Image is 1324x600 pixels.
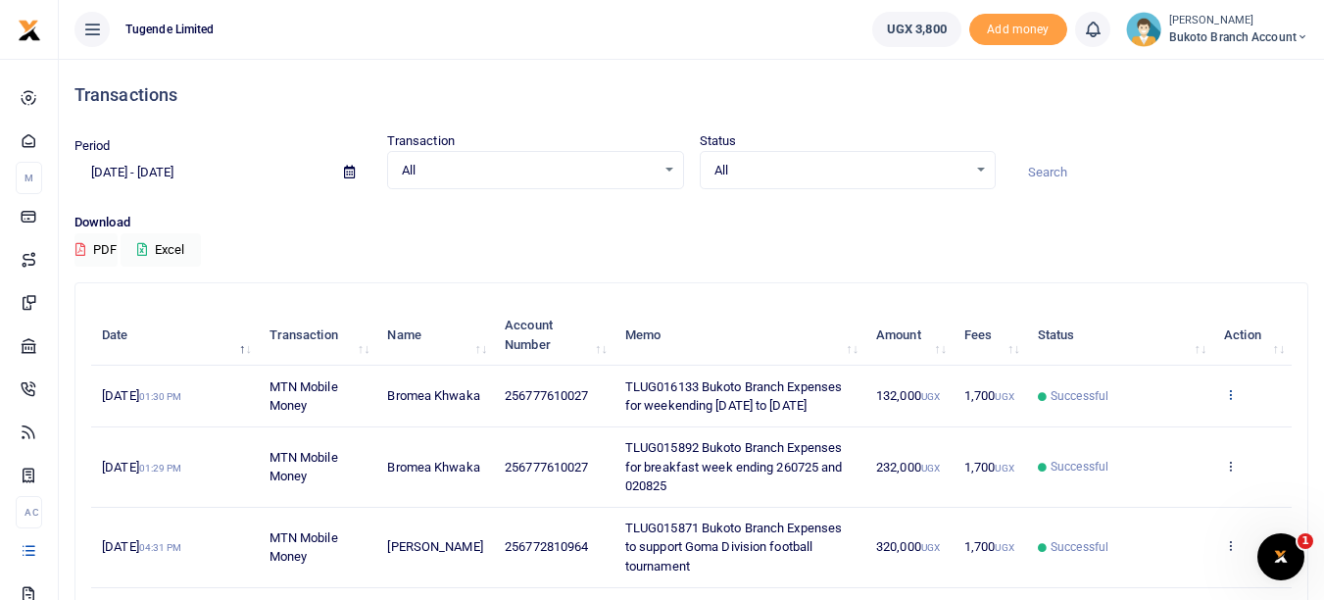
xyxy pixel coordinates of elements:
[625,440,843,493] span: TLUG015892 Bukoto Branch Expenses for breakfast week ending 260725 and 020825
[139,542,182,553] small: 04:31 PM
[969,21,1067,35] a: Add money
[921,391,940,402] small: UGX
[16,162,42,194] li: M
[876,460,940,475] span: 232,000
[625,379,842,414] span: TLUG016133 Bukoto Branch Expenses for weekending [DATE] to [DATE]
[1011,156,1308,189] input: Search
[876,539,940,554] span: 320,000
[1051,387,1108,405] span: Successful
[921,542,940,553] small: UGX
[921,463,940,474] small: UGX
[387,131,455,151] label: Transaction
[1126,12,1161,47] img: profile-user
[118,21,222,38] span: Tugende Limited
[270,450,338,484] span: MTN Mobile Money
[16,496,42,528] li: Ac
[1126,12,1308,47] a: profile-user [PERSON_NAME] Bukoto Branch account
[91,305,258,366] th: Date: activate to sort column descending
[969,14,1067,46] span: Add money
[995,463,1013,474] small: UGX
[864,12,969,47] li: Wallet ballance
[1027,305,1213,366] th: Status: activate to sort column ascending
[505,539,588,554] span: 256772810964
[258,305,376,366] th: Transaction: activate to sort column ascending
[964,388,1014,403] span: 1,700
[954,305,1027,366] th: Fees: activate to sort column ascending
[270,379,338,414] span: MTN Mobile Money
[387,460,479,475] span: Bromea Khwaka
[1051,458,1108,475] span: Successful
[865,305,954,366] th: Amount: activate to sort column ascending
[505,388,588,403] span: 256777610027
[969,14,1067,46] li: Toup your wallet
[102,460,181,475] span: [DATE]
[387,388,479,403] span: Bromea Khwaka
[995,542,1013,553] small: UGX
[887,20,947,39] span: UGX 3,800
[121,233,201,267] button: Excel
[387,539,482,554] span: [PERSON_NAME]
[494,305,614,366] th: Account Number: activate to sort column ascending
[1169,28,1308,46] span: Bukoto Branch account
[102,539,181,554] span: [DATE]
[18,19,41,42] img: logo-small
[102,388,181,403] span: [DATE]
[505,460,588,475] span: 256777610027
[74,233,118,267] button: PDF
[270,530,338,565] span: MTN Mobile Money
[876,388,940,403] span: 132,000
[1169,13,1308,29] small: [PERSON_NAME]
[700,131,737,151] label: Status
[18,22,41,36] a: logo-small logo-large logo-large
[74,84,1308,106] h4: Transactions
[74,156,328,189] input: select period
[1298,533,1313,549] span: 1
[1213,305,1292,366] th: Action: activate to sort column ascending
[714,161,968,180] span: All
[964,460,1014,475] span: 1,700
[614,305,865,366] th: Memo: activate to sort column ascending
[625,521,842,574] span: TLUG015871 Bukoto Branch Expenses to support Goma Division football tournament
[964,539,1014,554] span: 1,700
[376,305,494,366] th: Name: activate to sort column ascending
[995,391,1013,402] small: UGX
[1051,538,1108,556] span: Successful
[74,213,1308,233] p: Download
[402,161,656,180] span: All
[1257,533,1304,580] iframe: Intercom live chat
[139,463,182,474] small: 01:29 PM
[139,391,182,402] small: 01:30 PM
[872,12,961,47] a: UGX 3,800
[74,136,111,156] label: Period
